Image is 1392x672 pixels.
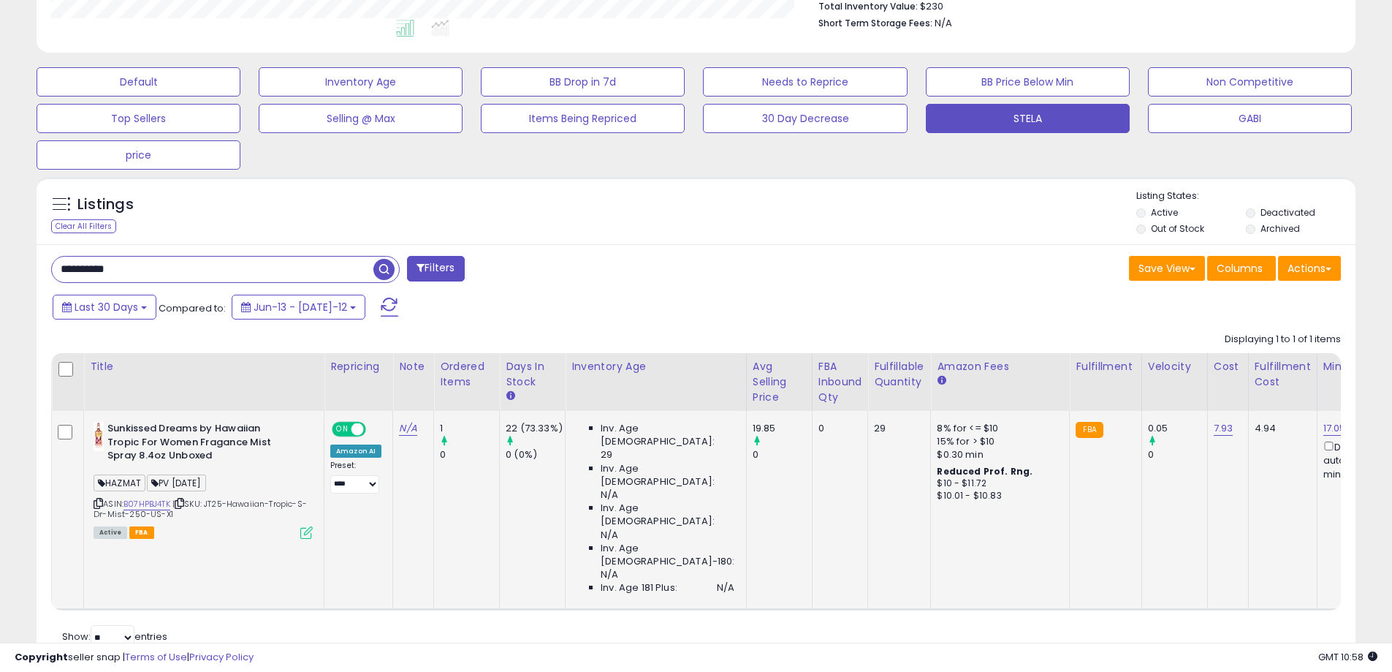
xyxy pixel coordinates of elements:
[1214,359,1242,374] div: Cost
[601,462,734,488] span: Inv. Age [DEMOGRAPHIC_DATA]:
[506,390,514,403] small: Days In Stock.
[123,498,170,510] a: B07HPBJ4TK
[15,651,254,665] div: seller snap | |
[94,475,145,491] span: HAZMAT
[147,475,206,491] span: PV [DATE]
[703,67,907,97] button: Needs to Reprice
[1323,421,1346,436] a: 17.05
[818,17,932,29] b: Short Term Storage Fees:
[159,301,226,315] span: Compared to:
[601,422,734,448] span: Inv. Age [DEMOGRAPHIC_DATA]:
[601,529,618,542] span: N/A
[1136,189,1355,203] p: Listing States:
[254,300,347,314] span: Jun-13 - [DATE]-12
[1148,448,1207,461] div: 0
[1255,359,1311,390] div: Fulfillment Cost
[703,104,907,133] button: 30 Day Decrease
[937,422,1058,435] div: 8% for <= $10
[94,422,104,451] img: 31tisq0B8hL._SL40_.jpg
[51,219,116,233] div: Clear All Filters
[259,104,463,133] button: Selling @ Max
[440,448,499,461] div: 0
[1148,359,1201,374] div: Velocity
[330,359,387,374] div: Repricing
[601,568,618,581] span: N/A
[330,445,381,458] div: Amazon AI
[1318,650,1377,664] span: 2025-08-12 10:58 GMT
[129,526,154,539] span: FBA
[1148,104,1352,133] button: GABI
[506,422,565,435] div: 22 (73.33%)
[90,359,318,374] div: Title
[937,490,1058,502] div: $10.01 - $10.83
[399,359,427,374] div: Note
[407,256,464,282] button: Filters
[1148,422,1207,435] div: 0.05
[601,448,612,461] span: 29
[53,295,156,320] button: Last 30 Days
[926,67,1130,97] button: BB Price Below Min
[399,421,417,436] a: N/A
[818,359,862,405] div: FBA inbound Qty
[601,542,734,568] span: Inv. Age [DEMOGRAPHIC_DATA]-180:
[937,477,1058,490] div: $10 - $11.72
[37,104,240,133] button: Top Sellers
[571,359,739,374] div: Inventory Age
[189,650,254,664] a: Privacy Policy
[440,422,499,435] div: 1
[601,502,734,528] span: Inv. Age [DEMOGRAPHIC_DATA]:
[753,448,812,461] div: 0
[1151,222,1204,235] label: Out of Stock
[75,300,138,314] span: Last 30 Days
[1214,421,1233,436] a: 7.93
[818,422,857,435] div: 0
[1255,422,1306,435] div: 4.94
[15,650,68,664] strong: Copyright
[1148,67,1352,97] button: Non Competitive
[1260,222,1300,235] label: Archived
[937,374,946,388] small: Amazon Fees.
[232,295,365,320] button: Jun-13 - [DATE]-12
[107,422,285,467] b: Sunkissed Dreams by Hawaiian Tropic For Women Fragance Mist Spray 8.4oz Unboxed
[506,359,559,390] div: Days In Stock
[506,448,565,461] div: 0 (0%)
[937,435,1058,448] div: 15% for > $10
[753,422,812,435] div: 19.85
[37,140,240,170] button: price
[94,526,127,539] span: All listings currently available for purchase on Amazon
[259,67,463,97] button: Inventory Age
[330,461,381,494] div: Preset:
[717,581,734,594] span: N/A
[364,423,387,436] span: OFF
[481,67,685,97] button: BB Drop in 7d
[926,104,1130,133] button: STELA
[935,16,952,30] span: N/A
[1260,206,1315,219] label: Deactivated
[481,104,685,133] button: Items Being Repriced
[937,465,1032,477] b: Reduced Prof. Rng.
[1129,256,1205,281] button: Save View
[1217,261,1263,276] span: Columns
[874,359,924,390] div: Fulfillable Quantity
[62,630,167,643] span: Show: entries
[601,488,618,502] span: N/A
[94,498,307,520] span: | SKU: JT25-Hawaiian-Tropic-S-Dr-Mist-250-US-X1
[440,359,493,390] div: Ordered Items
[1225,333,1341,347] div: Displaying 1 to 1 of 1 items
[937,448,1058,461] div: $0.30 min
[1076,422,1103,438] small: FBA
[1207,256,1276,281] button: Columns
[1151,206,1178,219] label: Active
[125,650,187,664] a: Terms of Use
[601,581,677,594] span: Inv. Age 181 Plus:
[753,359,806,405] div: Avg Selling Price
[937,359,1063,374] div: Amazon Fees
[77,195,134,215] h5: Listings
[333,423,351,436] span: ON
[1278,256,1341,281] button: Actions
[37,67,240,97] button: Default
[94,422,313,537] div: ASIN:
[874,422,919,435] div: 29
[1076,359,1135,374] div: Fulfillment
